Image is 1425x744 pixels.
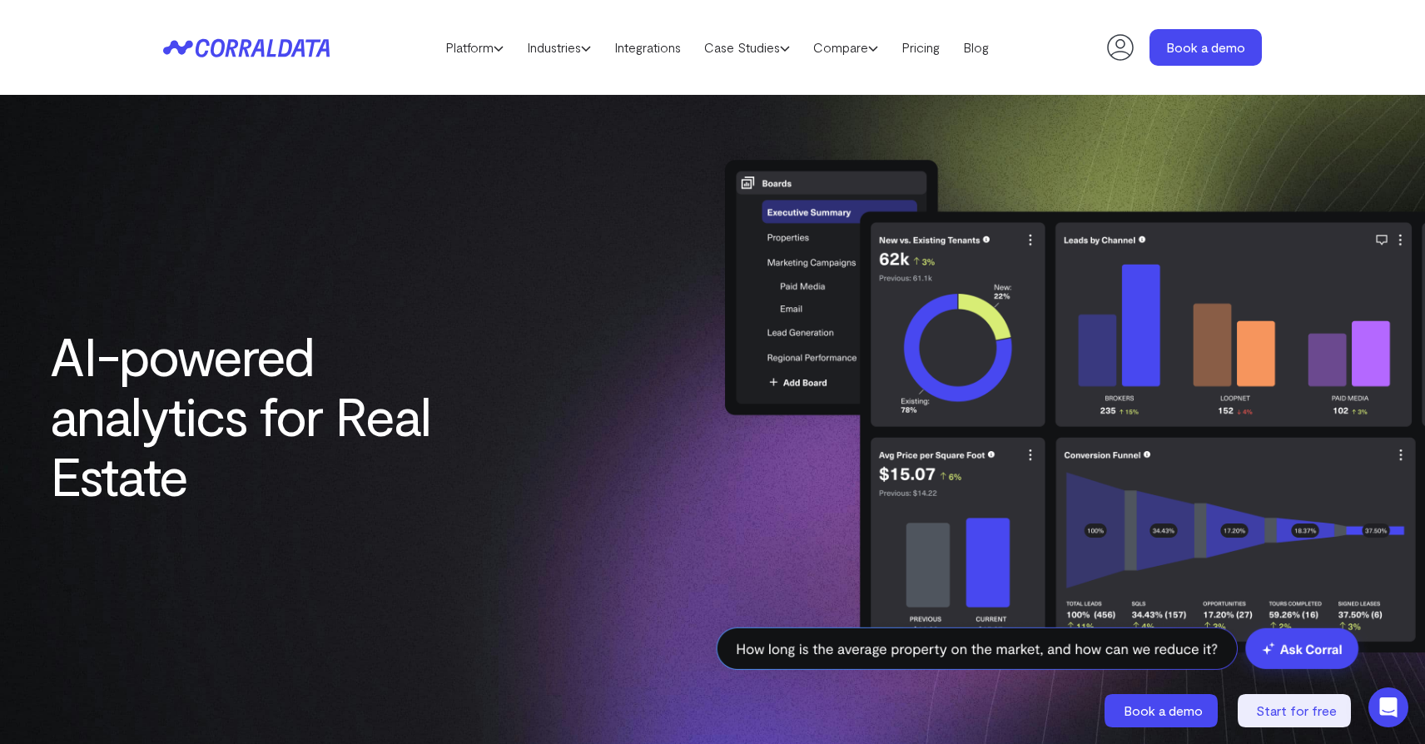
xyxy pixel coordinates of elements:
[1368,687,1408,727] div: Open Intercom Messenger
[434,35,515,60] a: Platform
[802,35,890,60] a: Compare
[1149,29,1262,66] a: Book a demo
[1256,702,1337,718] span: Start for free
[1105,694,1221,727] a: Book a demo
[1124,702,1203,718] span: Book a demo
[50,325,457,505] h1: AI-powered analytics for Real Estate
[603,35,693,60] a: Integrations
[1238,694,1354,727] a: Start for free
[515,35,603,60] a: Industries
[951,35,1000,60] a: Blog
[693,35,802,60] a: Case Studies
[890,35,951,60] a: Pricing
